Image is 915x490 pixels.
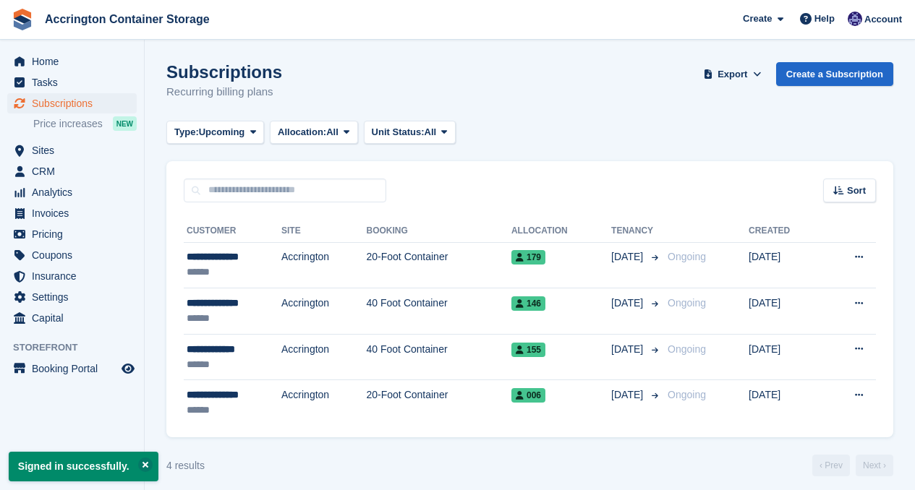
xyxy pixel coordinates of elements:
[166,62,282,82] h1: Subscriptions
[809,455,896,476] nav: Page
[814,12,835,26] span: Help
[13,340,144,355] span: Storefront
[7,51,137,72] a: menu
[668,297,706,309] span: Ongoing
[32,308,119,328] span: Capital
[611,387,646,403] span: [DATE]
[166,121,264,145] button: Type: Upcoming
[511,250,545,265] span: 179
[184,220,281,243] th: Customer
[32,51,119,72] span: Home
[367,334,511,380] td: 40 Foot Container
[32,161,119,181] span: CRM
[776,62,893,86] a: Create a Subscription
[7,93,137,113] a: menu
[7,203,137,223] a: menu
[166,84,282,100] p: Recurring billing plans
[32,245,119,265] span: Coupons
[611,296,646,311] span: [DATE]
[33,116,137,132] a: Price increases NEW
[749,334,822,380] td: [DATE]
[743,12,772,26] span: Create
[7,308,137,328] a: menu
[166,458,205,473] div: 4 results
[326,125,339,139] span: All
[7,224,137,244] a: menu
[7,245,137,265] a: menu
[367,242,511,288] td: 20-Foot Container
[812,455,850,476] a: Previous
[701,62,765,86] button: Export
[7,182,137,202] a: menu
[199,125,245,139] span: Upcoming
[511,343,545,357] span: 155
[39,7,216,31] a: Accrington Container Storage
[7,140,137,160] a: menu
[749,288,822,335] td: [DATE]
[32,266,119,286] span: Insurance
[668,389,706,400] span: Ongoing
[611,249,646,265] span: [DATE]
[33,117,103,131] span: Price increases
[367,380,511,426] td: 20-Foot Container
[32,287,119,307] span: Settings
[668,343,706,355] span: Ongoing
[7,358,137,379] a: menu
[281,380,367,426] td: Accrington
[119,360,137,377] a: Preview store
[12,9,33,30] img: stora-icon-8386f47178a22dfd0bd8f6a31ec36ba5ce8667c1dd55bd0f319d3a0aa187defe.svg
[281,334,367,380] td: Accrington
[848,12,862,26] img: Jacob Connolly
[278,125,326,139] span: Allocation:
[270,121,358,145] button: Allocation: All
[856,455,893,476] a: Next
[7,266,137,286] a: menu
[749,380,822,426] td: [DATE]
[367,288,511,335] td: 40 Foot Container
[113,116,137,131] div: NEW
[511,220,611,243] th: Allocation
[32,140,119,160] span: Sites
[718,67,747,82] span: Export
[32,358,119,379] span: Booking Portal
[32,203,119,223] span: Invoices
[7,72,137,93] a: menu
[174,125,199,139] span: Type:
[749,220,822,243] th: Created
[511,388,545,403] span: 006
[367,220,511,243] th: Booking
[611,220,662,243] th: Tenancy
[32,224,119,244] span: Pricing
[864,12,902,27] span: Account
[425,125,437,139] span: All
[7,287,137,307] a: menu
[281,220,367,243] th: Site
[847,184,866,198] span: Sort
[372,125,425,139] span: Unit Status:
[281,288,367,335] td: Accrington
[364,121,456,145] button: Unit Status: All
[32,72,119,93] span: Tasks
[611,342,646,357] span: [DATE]
[668,251,706,262] span: Ongoing
[32,182,119,202] span: Analytics
[749,242,822,288] td: [DATE]
[7,161,137,181] a: menu
[32,93,119,113] span: Subscriptions
[9,452,158,481] p: Signed in successfully.
[511,296,545,311] span: 146
[281,242,367,288] td: Accrington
